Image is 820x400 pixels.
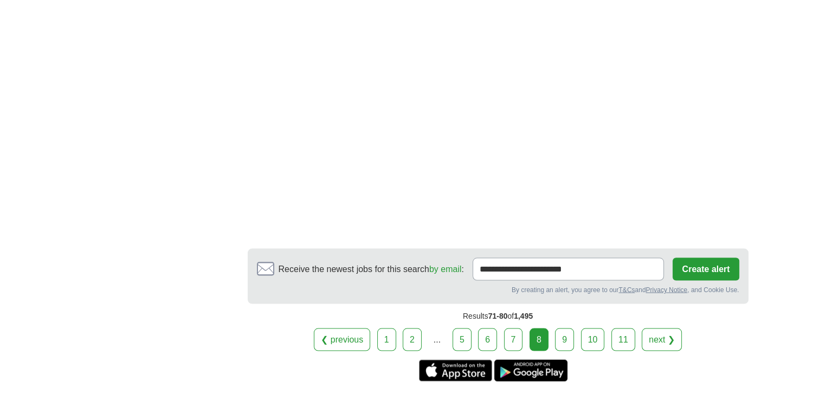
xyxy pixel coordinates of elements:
[494,359,567,381] a: Get the Android app
[611,328,635,351] a: 11
[453,328,472,351] a: 5
[419,359,492,381] a: Get the iPhone app
[504,328,523,351] a: 7
[581,328,605,351] a: 10
[377,328,396,351] a: 1
[478,328,497,351] a: 6
[673,257,739,280] button: Create alert
[248,304,748,328] div: Results of
[555,328,574,351] a: 9
[429,264,462,273] a: by email
[642,328,682,351] a: next ❯
[618,286,635,293] a: T&Cs
[645,286,687,293] a: Privacy Notice
[314,328,370,351] a: ❮ previous
[403,328,422,351] a: 2
[514,311,533,320] span: 1,495
[426,328,448,350] div: ...
[530,328,548,351] div: 8
[279,262,464,275] span: Receive the newest jobs for this search :
[488,311,508,320] span: 71-80
[257,285,739,294] div: By creating an alert, you agree to our and , and Cookie Use.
